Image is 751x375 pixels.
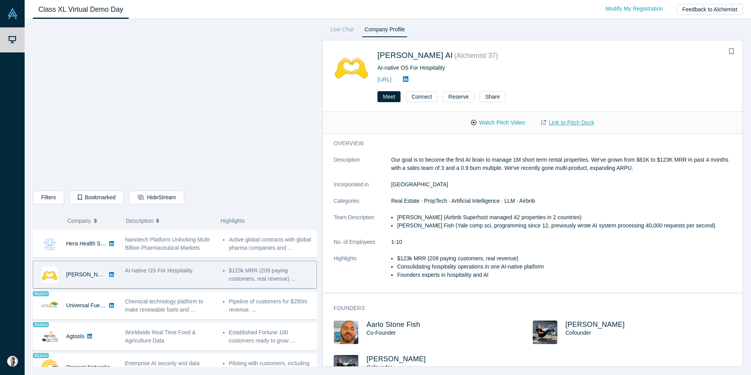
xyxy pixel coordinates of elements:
button: Bookmarked [70,191,124,204]
li: [PERSON_NAME] (Airbnb Superhost managed 42 properties in 2 countries) [397,213,731,222]
img: Agtools's Logo [41,328,58,345]
img: Universal Fuel Technologies's Logo [41,297,58,314]
dt: Highlights [334,254,391,287]
a: Modify My Registration [597,2,671,16]
span: Chemical technology platform to make renewable fuels and ... [125,298,203,313]
a: Aarlo Stone Fish [367,321,420,328]
li: $123k MRR (209 paying customers, real revenue) ... [229,267,313,283]
a: Company Profile [362,25,408,37]
img: Alchemist Vault Logo [7,8,18,19]
span: Cofounder [566,330,591,336]
span: Cofounder [367,364,392,370]
img: Hera Health Solutions's Logo [41,236,58,252]
a: Link to Pitch Deck [533,116,602,130]
a: Universal Fuel Technologies [66,302,135,308]
a: Operant Networks [66,364,110,370]
button: Reserve [443,91,474,102]
li: Pipeline of customers for $250m revenue. ... [229,297,313,314]
dd: 1-10 [391,238,731,246]
img: Sam Dundas's Profile Image [533,321,557,344]
span: Alumni [33,291,49,296]
li: [PERSON_NAME] Fish (Yale comp sci, programming since 12, previously wrote AI system processing 40... [397,222,731,230]
span: Enterprise AI security and data privacy [125,360,200,375]
h3: overview [334,139,720,148]
span: Co-Founder [367,330,396,336]
dt: Categories [334,197,391,213]
img: Besty AI's Logo [41,267,58,283]
span: Real Estate · PropTech · Artificial Intelligence · LLM · Airbnb [391,198,535,204]
span: Description [126,213,153,229]
li: Founders experts in hospitality and AI [397,271,731,279]
small: ( Alchemist 37 ) [455,52,498,59]
p: Our goal is to become the first AI brain to manage 1M short term rental properties. We've grown f... [391,156,731,172]
span: Worldwide Real Time Food & Agriculture Data [125,329,196,344]
a: Live Chat [328,25,356,37]
button: Feedback to Alchemist [677,4,743,15]
a: [PERSON_NAME] [566,321,625,328]
a: Class XL Virtual Demo Day [33,0,129,19]
a: [URL] [377,76,392,83]
span: AI-native OS For Hospitality [125,267,193,274]
dt: Description [334,156,391,180]
button: Meet [377,91,401,102]
dd: [GEOGRAPHIC_DATA] [391,180,731,189]
button: HideStream [129,191,184,204]
button: Description [126,213,212,229]
img: Besty AI's Logo [334,49,369,85]
button: Watch Pitch Video [463,116,533,130]
li: Established Fortune 100 customers ready to grow ... [229,328,313,345]
a: Agtools [66,333,84,339]
dt: Incorporated in [334,180,391,197]
li: $123k MRR (209 paying customers, real revenue) [397,254,731,263]
dt: No. of Employees [334,238,391,254]
a: [PERSON_NAME] AI [66,271,117,278]
a: [PERSON_NAME] AI [377,51,453,59]
button: Share [480,91,505,102]
span: Alumni [33,322,49,327]
span: Company [68,213,91,229]
h3: Founders [334,304,720,312]
span: Alumni [33,353,49,358]
li: Consolidating hospitality operations in one AI-native platform [397,263,731,271]
button: Bookmark [726,46,737,57]
img: Kinuko Kitabatake's Account [7,356,18,367]
a: [PERSON_NAME] [367,355,426,363]
img: Aarlo Stone Fish's Profile Image [334,321,358,344]
button: Connect [406,91,437,102]
button: Filters [33,191,64,204]
iframe: Alchemist Class XL Demo Day: Vault [33,25,316,185]
li: Active global contracts with global pharma companies and ... [229,236,313,252]
button: Company [68,213,118,229]
span: Highlights [221,218,244,224]
span: Nanotech Platform Unlocking Multi-Billion Pharmaceutical Markets [125,236,211,251]
dt: Team Description [334,213,391,238]
a: Hera Health Solutions [66,240,119,247]
div: AI-native OS For Hospitality [377,64,638,72]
